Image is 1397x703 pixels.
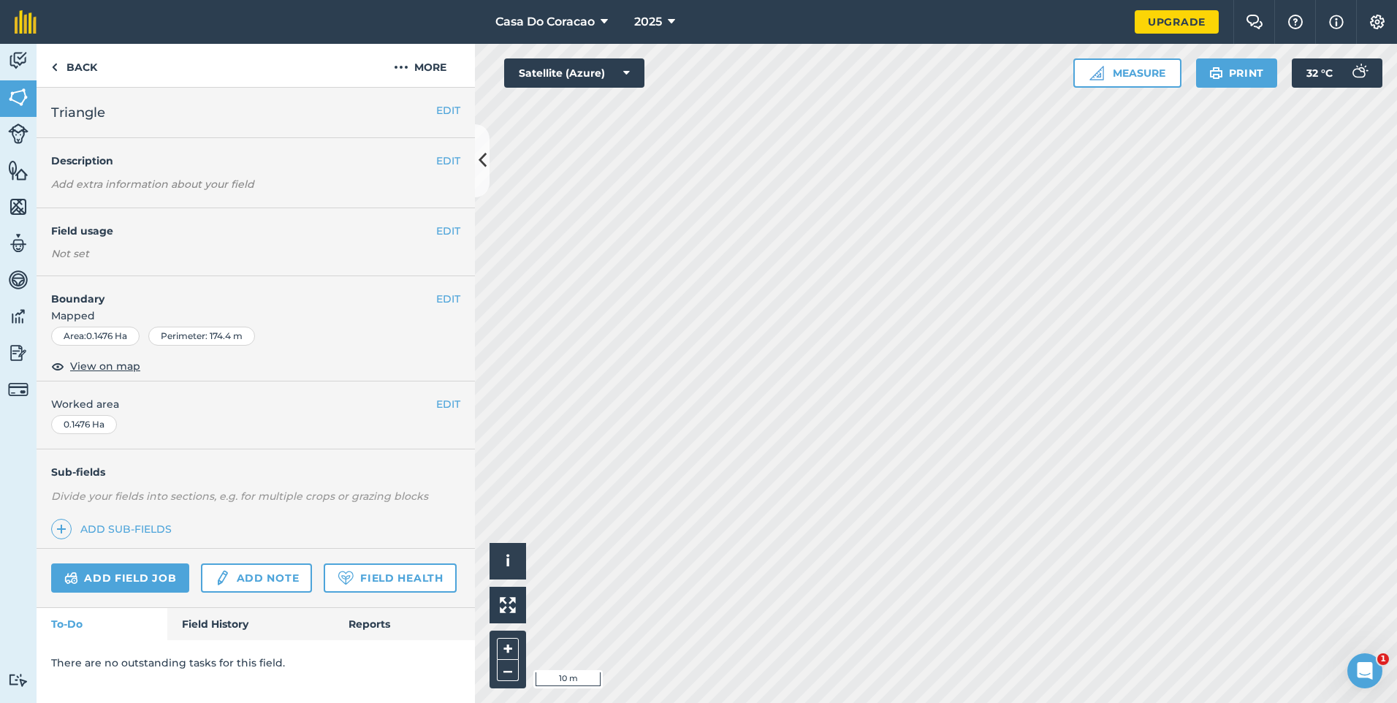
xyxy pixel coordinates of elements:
[1329,13,1344,31] img: svg+xml;base64,PHN2ZyB4bWxucz0iaHR0cDovL3d3dy53My5vcmcvMjAwMC9zdmciIHdpZHRoPSIxNyIgaGVpZ2h0PSIxNy...
[504,58,644,88] button: Satellite (Azure)
[51,415,117,434] div: 0.1476 Ha
[51,178,254,191] em: Add extra information about your field
[8,50,28,72] img: svg+xml;base64,PD94bWwgdmVyc2lvbj0iMS4wIiBlbmNvZGluZz0idXRmLTgiPz4KPCEtLSBHZW5lcmF0b3I6IEFkb2JlIE...
[436,153,460,169] button: EDIT
[8,305,28,327] img: svg+xml;base64,PD94bWwgdmVyc2lvbj0iMS4wIiBlbmNvZGluZz0idXRmLTgiPz4KPCEtLSBHZW5lcmF0b3I6IEFkb2JlIE...
[51,655,460,671] p: There are no outstanding tasks for this field.
[436,223,460,239] button: EDIT
[365,44,475,87] button: More
[51,102,105,123] span: Triangle
[1347,653,1382,688] iframe: Intercom live chat
[8,269,28,291] img: svg+xml;base64,PD94bWwgdmVyc2lvbj0iMS4wIiBlbmNvZGluZz0idXRmLTgiPz4KPCEtLSBHZW5lcmF0b3I6IEFkb2JlIE...
[1089,66,1104,80] img: Ruler icon
[1344,58,1374,88] img: svg+xml;base64,PD94bWwgdmVyc2lvbj0iMS4wIiBlbmNvZGluZz0idXRmLTgiPz4KPCEtLSBHZW5lcmF0b3I6IEFkb2JlIE...
[495,13,595,31] span: Casa Do Coracao
[490,543,526,579] button: i
[1209,64,1223,82] img: svg+xml;base64,PHN2ZyB4bWxucz0iaHR0cDovL3d3dy53My5vcmcvMjAwMC9zdmciIHdpZHRoPSIxOSIgaGVpZ2h0PSIyNC...
[51,153,460,169] h4: Description
[506,552,510,570] span: i
[1135,10,1219,34] a: Upgrade
[334,608,475,640] a: Reports
[1306,58,1333,88] span: 32 ° C
[500,597,516,613] img: Four arrows, one pointing top left, one top right, one bottom right and the last bottom left
[51,357,140,375] button: View on map
[436,396,460,412] button: EDIT
[37,44,112,87] a: Back
[56,520,66,538] img: svg+xml;base64,PHN2ZyB4bWxucz0iaHR0cDovL3d3dy53My5vcmcvMjAwMC9zdmciIHdpZHRoPSIxNCIgaGVpZ2h0PSIyNC...
[214,569,230,587] img: svg+xml;base64,PD94bWwgdmVyc2lvbj0iMS4wIiBlbmNvZGluZz0idXRmLTgiPz4KPCEtLSBHZW5lcmF0b3I6IEFkb2JlIE...
[51,490,428,503] em: Divide your fields into sections, e.g. for multiple crops or grazing blocks
[64,569,78,587] img: svg+xml;base64,PD94bWwgdmVyc2lvbj0iMS4wIiBlbmNvZGluZz0idXRmLTgiPz4KPCEtLSBHZW5lcmF0b3I6IEFkb2JlIE...
[394,58,408,76] img: svg+xml;base64,PHN2ZyB4bWxucz0iaHR0cDovL3d3dy53My5vcmcvMjAwMC9zdmciIHdpZHRoPSIyMCIgaGVpZ2h0PSIyNC...
[8,342,28,364] img: svg+xml;base64,PD94bWwgdmVyc2lvbj0iMS4wIiBlbmNvZGluZz0idXRmLTgiPz4KPCEtLSBHZW5lcmF0b3I6IEFkb2JlIE...
[1196,58,1278,88] button: Print
[51,58,58,76] img: svg+xml;base64,PHN2ZyB4bWxucz0iaHR0cDovL3d3dy53My5vcmcvMjAwMC9zdmciIHdpZHRoPSI5IiBoZWlnaHQ9IjI0Ii...
[436,291,460,307] button: EDIT
[15,10,37,34] img: fieldmargin Logo
[8,379,28,400] img: svg+xml;base64,PD94bWwgdmVyc2lvbj0iMS4wIiBlbmNvZGluZz0idXRmLTgiPz4KPCEtLSBHZW5lcmF0b3I6IEFkb2JlIE...
[201,563,312,593] a: Add note
[1073,58,1181,88] button: Measure
[634,13,662,31] span: 2025
[497,638,519,660] button: +
[1292,58,1382,88] button: 32 °C
[497,660,519,681] button: –
[51,223,436,239] h4: Field usage
[37,608,167,640] a: To-Do
[324,563,456,593] a: Field Health
[1287,15,1304,29] img: A question mark icon
[70,358,140,374] span: View on map
[1246,15,1263,29] img: Two speech bubbles overlapping with the left bubble in the forefront
[8,86,28,108] img: svg+xml;base64,PHN2ZyB4bWxucz0iaHR0cDovL3d3dy53My5vcmcvMjAwMC9zdmciIHdpZHRoPSI1NiIgaGVpZ2h0PSI2MC...
[8,196,28,218] img: svg+xml;base64,PHN2ZyB4bWxucz0iaHR0cDovL3d3dy53My5vcmcvMjAwMC9zdmciIHdpZHRoPSI1NiIgaGVpZ2h0PSI2MC...
[148,327,255,346] div: Perimeter : 174.4 m
[51,396,460,412] span: Worked area
[51,327,140,346] div: Area : 0.1476 Ha
[8,159,28,181] img: svg+xml;base64,PHN2ZyB4bWxucz0iaHR0cDovL3d3dy53My5vcmcvMjAwMC9zdmciIHdpZHRoPSI1NiIgaGVpZ2h0PSI2MC...
[8,232,28,254] img: svg+xml;base64,PD94bWwgdmVyc2lvbj0iMS4wIiBlbmNvZGluZz0idXRmLTgiPz4KPCEtLSBHZW5lcmF0b3I6IEFkb2JlIE...
[436,102,460,118] button: EDIT
[51,246,460,261] div: Not set
[1369,15,1386,29] img: A cog icon
[51,357,64,375] img: svg+xml;base64,PHN2ZyB4bWxucz0iaHR0cDovL3d3dy53My5vcmcvMjAwMC9zdmciIHdpZHRoPSIxOCIgaGVpZ2h0PSIyNC...
[51,519,178,539] a: Add sub-fields
[37,308,475,324] span: Mapped
[37,276,436,307] h4: Boundary
[167,608,333,640] a: Field History
[1377,653,1389,665] span: 1
[51,563,189,593] a: Add field job
[8,673,28,687] img: svg+xml;base64,PD94bWwgdmVyc2lvbj0iMS4wIiBlbmNvZGluZz0idXRmLTgiPz4KPCEtLSBHZW5lcmF0b3I6IEFkb2JlIE...
[37,464,475,480] h4: Sub-fields
[8,123,28,144] img: svg+xml;base64,PD94bWwgdmVyc2lvbj0iMS4wIiBlbmNvZGluZz0idXRmLTgiPz4KPCEtLSBHZW5lcmF0b3I6IEFkb2JlIE...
